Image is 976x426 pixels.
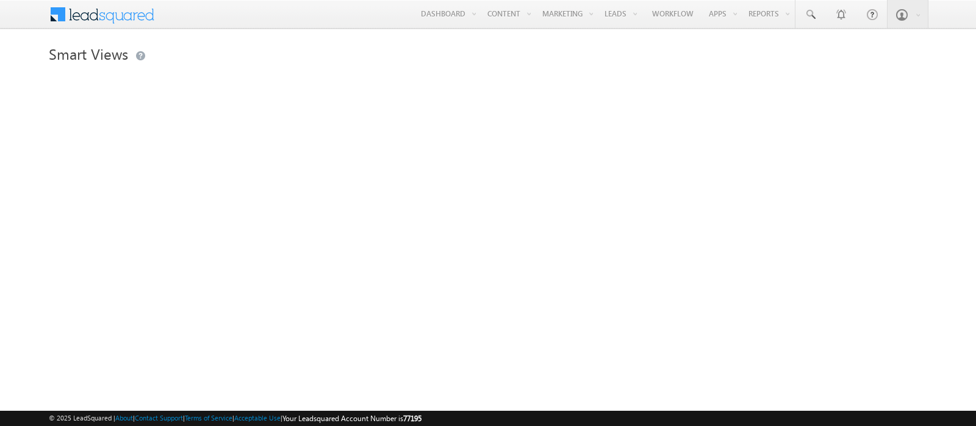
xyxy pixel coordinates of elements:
[49,44,128,63] span: Smart Views
[135,414,183,422] a: Contact Support
[49,413,422,424] span: © 2025 LeadSquared | | | | |
[115,414,133,422] a: About
[282,414,422,423] span: Your Leadsquared Account Number is
[185,414,232,422] a: Terms of Service
[234,414,281,422] a: Acceptable Use
[403,414,422,423] span: 77195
